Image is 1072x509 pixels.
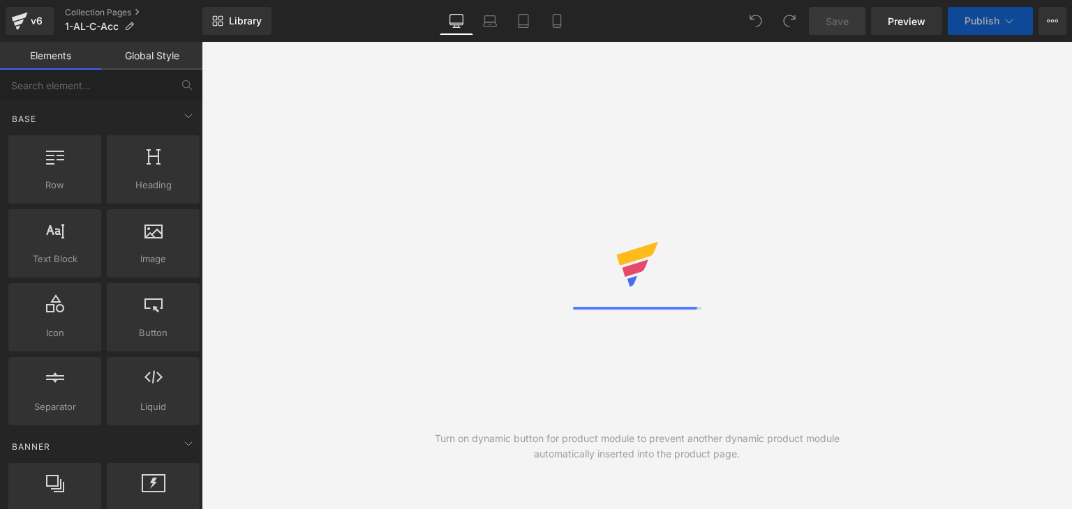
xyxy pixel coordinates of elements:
span: Heading [111,178,195,192]
a: Preview [871,7,942,35]
a: Mobile [540,7,574,35]
button: Undo [742,7,770,35]
span: Icon [13,326,97,340]
span: Banner [10,440,52,453]
span: Row [13,178,97,192]
a: New Library [202,7,271,35]
a: Laptop [473,7,507,35]
span: Image [111,252,195,266]
span: 1-AL-C-Acc [65,21,119,32]
a: Tablet [507,7,540,35]
a: Global Style [101,42,202,70]
a: Collection Pages [65,7,202,18]
button: More [1038,7,1066,35]
a: Desktop [440,7,473,35]
span: Save [826,14,849,29]
span: Liquid [111,400,195,414]
span: Text Block [13,252,97,266]
a: v6 [6,7,54,35]
div: v6 [28,12,45,30]
span: Button [111,326,195,340]
button: Publish [948,7,1033,35]
span: Separator [13,400,97,414]
div: Turn on dynamic button for product module to prevent another dynamic product module automatically... [419,431,855,462]
button: Redo [775,7,803,35]
span: Preview [888,14,925,29]
span: Publish [965,15,999,26]
span: Library [229,15,262,27]
span: Base [10,112,38,126]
